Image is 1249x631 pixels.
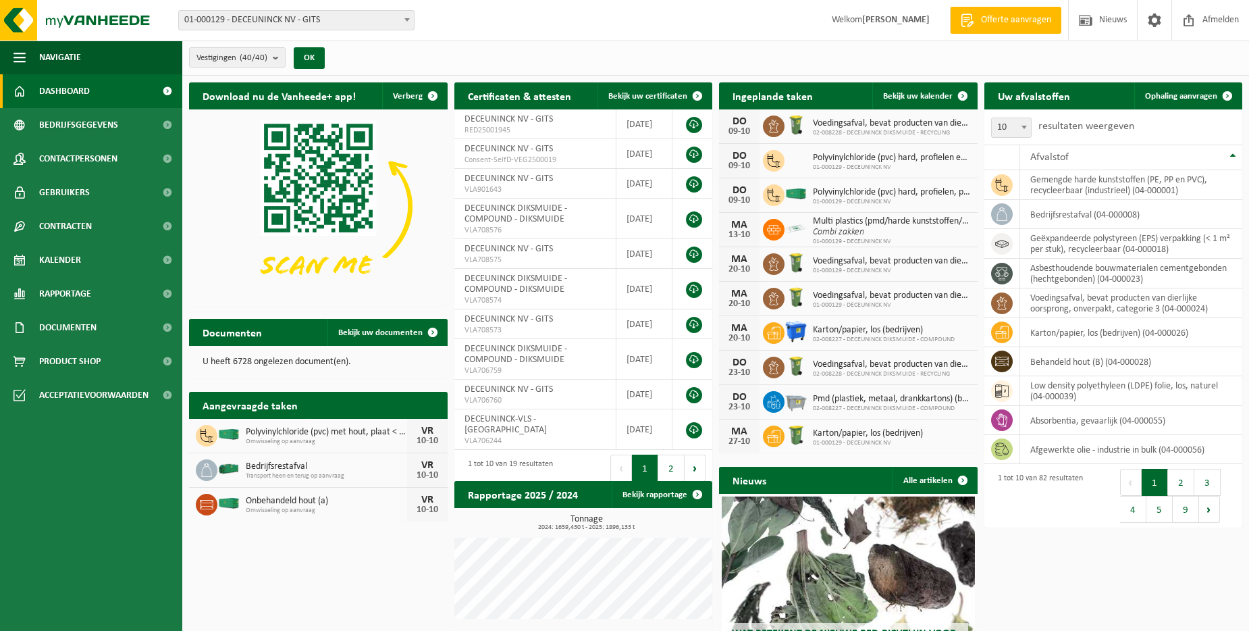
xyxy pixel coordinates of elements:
span: 10 [992,118,1031,137]
button: Verberg [382,82,446,109]
span: RED25001945 [464,125,606,136]
span: Rapportage [39,277,91,311]
span: VLA706759 [464,365,606,376]
button: Next [685,455,706,482]
div: 1 tot 10 van 82 resultaten [991,468,1083,524]
button: 1 [1142,469,1168,496]
button: 4 [1120,496,1146,523]
td: [DATE] [616,239,672,269]
div: 10-10 [414,505,441,515]
td: bedrijfsrestafval (04-000008) [1020,200,1243,229]
button: Previous [610,455,632,482]
strong: [PERSON_NAME] [862,15,930,25]
span: 02-008227 - DECEUNINCK DIKSMUIDE - COMPOUND [813,336,955,344]
div: MA [726,288,753,299]
h2: Uw afvalstoffen [984,82,1084,109]
button: Vestigingen(40/40) [189,47,286,68]
div: VR [414,495,441,505]
span: VLA708573 [464,325,606,336]
span: Acceptatievoorwaarden [39,378,149,412]
span: Polyvinylchloride (pvc) hard, profielen en buizen, post-consumer [813,153,971,163]
div: DO [726,116,753,127]
td: low density polyethyleen (LDPE) folie, los, naturel (04-000039) [1020,376,1243,406]
span: 02-008227 - DECEUNINCK DIKSMUIDE - COMPOUND [813,405,971,413]
span: DECEUNINCK NV - GITS [464,144,553,154]
span: Gebruikers [39,176,90,209]
div: 23-10 [726,403,753,412]
span: 01-000129 - DECEUNINCK NV [813,439,923,447]
a: Bekijk rapportage [612,481,711,508]
img: WB-0240-HPE-GN-50 [785,424,807,447]
div: DO [726,392,753,403]
div: MA [726,254,753,265]
td: geëxpandeerde polystyreen (EPS) verpakking (< 1 m² per stuk), recycleerbaar (04-000018) [1020,229,1243,259]
img: HK-XC-40-GN-00 [785,188,807,200]
h2: Nieuws [719,467,780,493]
span: DECEUNINCK NV - GITS [464,114,553,124]
img: HK-XC-40-GN-00 [217,497,240,509]
a: Offerte aanvragen [950,7,1061,34]
td: voedingsafval, bevat producten van dierlijke oorsprong, onverpakt, categorie 3 (04-000024) [1020,288,1243,318]
h2: Download nu de Vanheede+ app! [189,82,369,109]
span: 01-000129 - DECEUNINCK NV [813,267,971,275]
span: Bekijk uw kalender [883,92,953,101]
div: DO [726,357,753,368]
span: Voedingsafval, bevat producten van dierlijke oorsprong, onverpakt, categorie 3 [813,291,971,301]
span: DECEUNINCK NV - GITS [464,244,553,254]
span: Vestigingen [196,48,267,68]
a: Alle artikelen [893,467,976,494]
a: Bekijk uw kalender [872,82,976,109]
td: [DATE] [616,380,672,409]
span: 02-008228 - DECEUNINCK DIKSMUIDE - RECYCLING [813,370,971,378]
td: [DATE] [616,409,672,450]
span: Product Shop [39,345,101,378]
div: 09-10 [726,127,753,136]
img: WB-2500-GAL-GY-01 [785,389,807,412]
span: DECEUNINCK DIKSMUIDE - COMPOUND - DIKSMUIDE [464,274,567,295]
div: 20-10 [726,334,753,343]
span: 01-000129 - DECEUNINCK NV - GITS [178,10,415,30]
span: 01-000129 - DECEUNINCK NV - GITS [179,11,414,30]
div: 20-10 [726,265,753,274]
span: Verberg [393,92,423,101]
span: Kalender [39,243,81,277]
div: 10-10 [414,471,441,480]
button: 3 [1194,469,1221,496]
span: Omwisseling op aanvraag [246,438,407,446]
span: Multi plastics (pmd/harde kunststoffen/spanbanden/eps/folie naturel/folie gemeng... [813,216,971,227]
span: Contactpersonen [39,142,117,176]
span: Documenten [39,311,97,345]
span: VLA706760 [464,395,606,406]
div: 13-10 [726,230,753,240]
td: absorbentia, gevaarlijk (04-000055) [1020,406,1243,435]
span: 01-000129 - DECEUNINCK NV [813,198,971,206]
div: MA [726,323,753,334]
span: Voedingsafval, bevat producten van dierlijke oorsprong, onverpakt, categorie 3 [813,256,971,267]
td: [DATE] [616,109,672,139]
td: [DATE] [616,199,672,239]
span: VLA901643 [464,184,606,195]
span: VLA708575 [464,255,606,266]
button: 5 [1146,496,1173,523]
a: Ophaling aanvragen [1134,82,1241,109]
td: [DATE] [616,269,672,309]
span: Polyvinylchloride (pvc) hard, profielen, pre-consumer [813,187,971,198]
img: WB-0140-HPE-GN-50 [785,251,807,274]
span: Bekijk uw documenten [338,328,423,337]
img: WB-0140-HPE-GN-50 [785,286,807,309]
i: Combi zakken [813,227,864,237]
td: [DATE] [616,339,672,380]
td: [DATE] [616,309,672,339]
h2: Aangevraagde taken [189,392,311,418]
div: MA [726,426,753,437]
td: gemengde harde kunststoffen (PE, PP en PVC), recycleerbaar (industrieel) (04-000001) [1020,170,1243,200]
span: Bedrijfsgegevens [39,108,118,142]
p: U heeft 6728 ongelezen document(en). [203,357,434,367]
h2: Certificaten & attesten [454,82,585,109]
div: 09-10 [726,196,753,205]
span: VLA708576 [464,225,606,236]
span: Polyvinylchloride (pvc) met hout, plaat < 1m [246,427,407,438]
a: Bekijk uw certificaten [597,82,711,109]
img: HK-XC-40-GN-00 [217,428,240,440]
td: karton/papier, los (bedrijven) (04-000026) [1020,318,1243,347]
